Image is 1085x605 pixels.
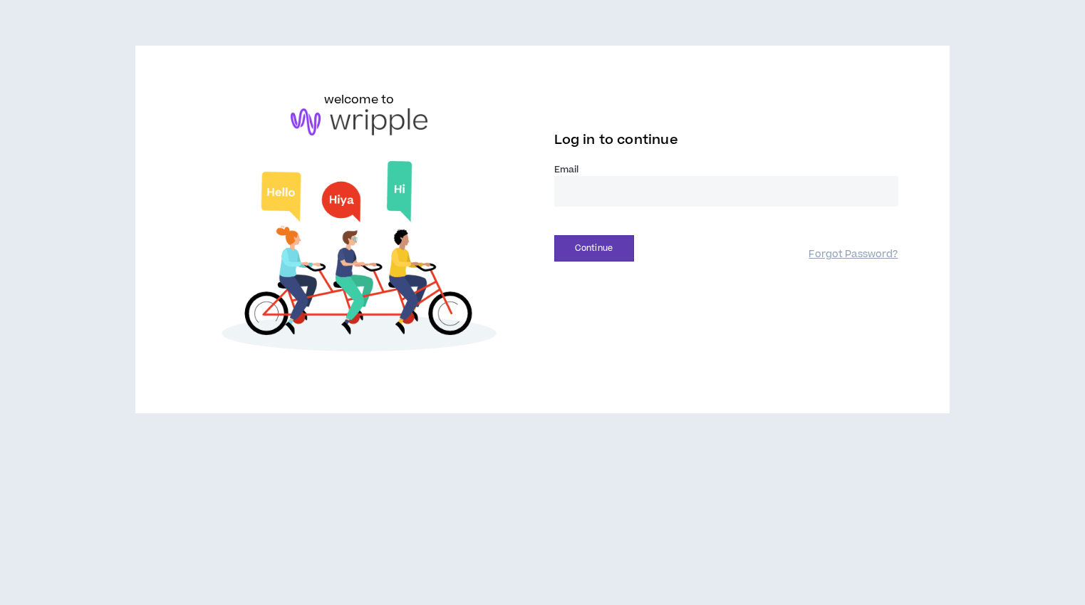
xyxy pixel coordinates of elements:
[554,163,898,176] label: Email
[554,235,634,262] button: Continue
[324,91,395,108] h6: welcome to
[291,108,427,135] img: logo-brand.png
[187,150,531,368] img: Welcome to Wripple
[554,131,678,149] span: Log in to continue
[809,248,898,262] a: Forgot Password?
